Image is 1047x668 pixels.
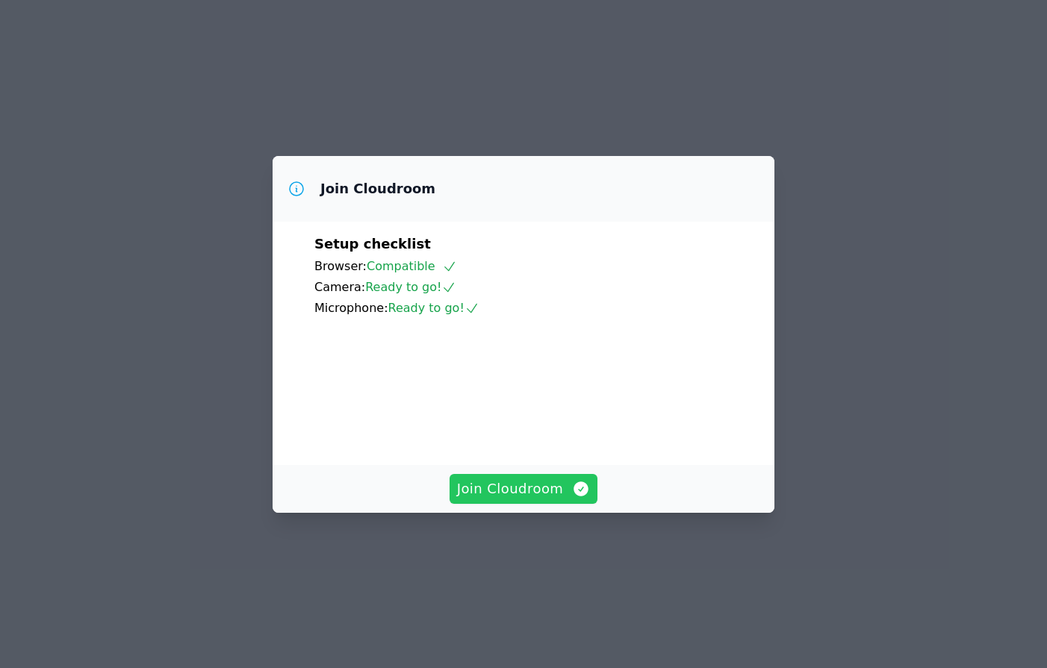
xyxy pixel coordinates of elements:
[314,301,388,315] span: Microphone:
[367,259,457,273] span: Compatible
[320,180,435,198] h3: Join Cloudroom
[388,301,479,315] span: Ready to go!
[457,478,591,499] span: Join Cloudroom
[314,280,365,294] span: Camera:
[450,474,598,504] button: Join Cloudroom
[314,236,431,252] span: Setup checklist
[365,280,456,294] span: Ready to go!
[314,259,367,273] span: Browser:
